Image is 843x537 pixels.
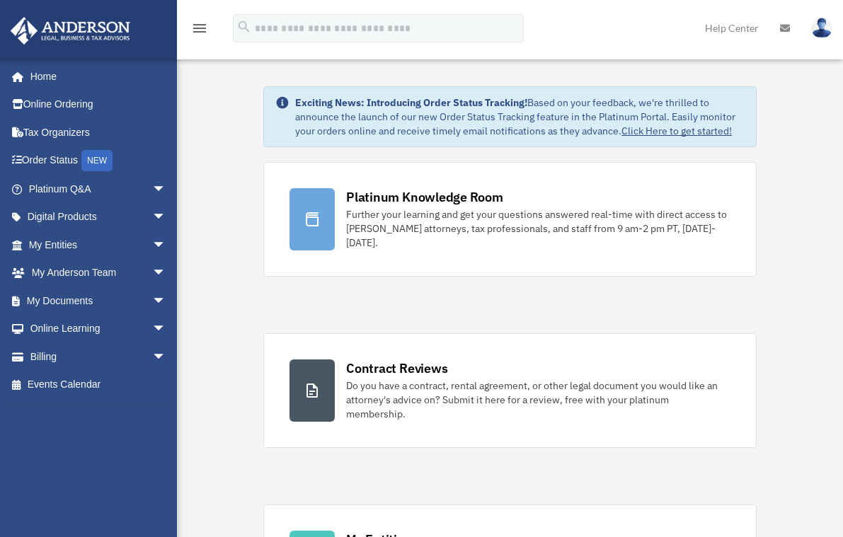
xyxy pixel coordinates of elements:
strong: Exciting News: Introducing Order Status Tracking! [295,96,527,109]
span: arrow_drop_down [152,231,180,260]
a: My Documentsarrow_drop_down [10,287,188,315]
span: arrow_drop_down [152,342,180,371]
a: Click Here to get started! [621,125,732,137]
span: arrow_drop_down [152,203,180,232]
img: Anderson Advisors Platinum Portal [6,17,134,45]
i: search [236,19,252,35]
a: Order StatusNEW [10,146,188,175]
img: User Pic [811,18,832,38]
a: Billingarrow_drop_down [10,342,188,371]
span: arrow_drop_down [152,287,180,316]
a: Online Learningarrow_drop_down [10,315,188,343]
div: Contract Reviews [346,359,447,377]
a: Online Ordering [10,91,188,119]
a: Contract Reviews Do you have a contract, rental agreement, or other legal document you would like... [263,333,757,448]
div: Do you have a contract, rental agreement, or other legal document you would like an attorney's ad... [346,379,730,421]
span: arrow_drop_down [152,175,180,204]
a: Events Calendar [10,371,188,399]
a: Platinum Q&Aarrow_drop_down [10,175,188,203]
div: Based on your feedback, we're thrilled to announce the launch of our new Order Status Tracking fe... [295,96,745,138]
div: Further your learning and get your questions answered real-time with direct access to [PERSON_NAM... [346,207,730,250]
a: Digital Productsarrow_drop_down [10,203,188,231]
span: arrow_drop_down [152,315,180,344]
a: Home [10,62,180,91]
a: My Anderson Teamarrow_drop_down [10,259,188,287]
div: Platinum Knowledge Room [346,188,503,206]
a: Tax Organizers [10,118,188,146]
span: arrow_drop_down [152,259,180,288]
div: NEW [81,150,113,171]
a: Platinum Knowledge Room Further your learning and get your questions answered real-time with dire... [263,162,757,277]
a: menu [191,25,208,37]
a: My Entitiesarrow_drop_down [10,231,188,259]
i: menu [191,20,208,37]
